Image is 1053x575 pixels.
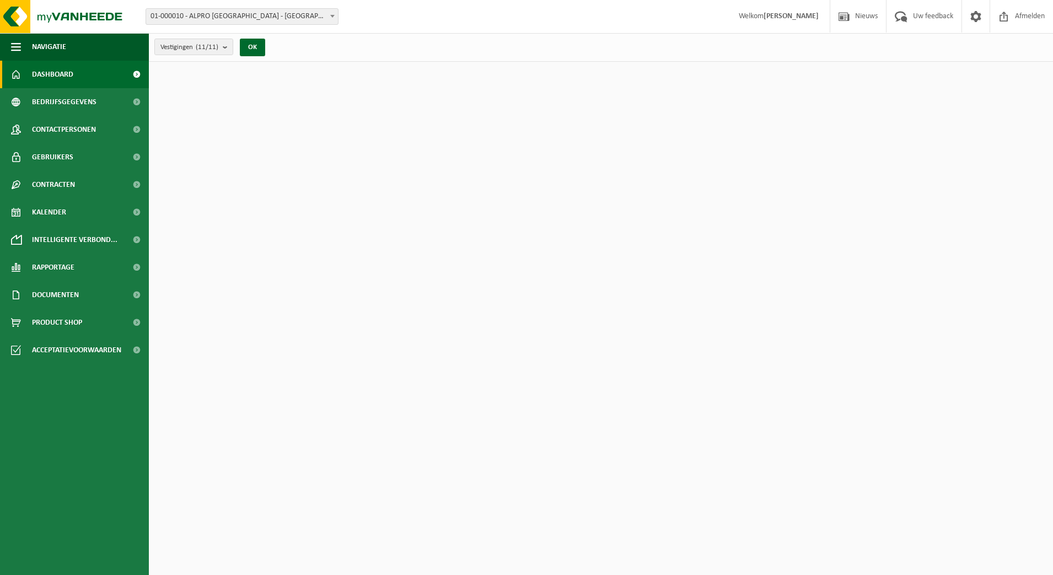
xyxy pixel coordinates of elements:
[32,254,74,281] span: Rapportage
[32,88,96,116] span: Bedrijfsgegevens
[32,116,96,143] span: Contactpersonen
[32,198,66,226] span: Kalender
[32,336,121,364] span: Acceptatievoorwaarden
[160,39,218,56] span: Vestigingen
[764,12,819,20] strong: [PERSON_NAME]
[196,44,218,51] count: (11/11)
[240,39,265,56] button: OK
[146,8,339,25] span: 01-000010 - ALPRO NV - WEVELGEM
[32,226,117,254] span: Intelligente verbond...
[32,61,73,88] span: Dashboard
[32,143,73,171] span: Gebruikers
[32,281,79,309] span: Documenten
[146,9,338,24] span: 01-000010 - ALPRO NV - WEVELGEM
[32,309,82,336] span: Product Shop
[154,39,233,55] button: Vestigingen(11/11)
[32,171,75,198] span: Contracten
[32,33,66,61] span: Navigatie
